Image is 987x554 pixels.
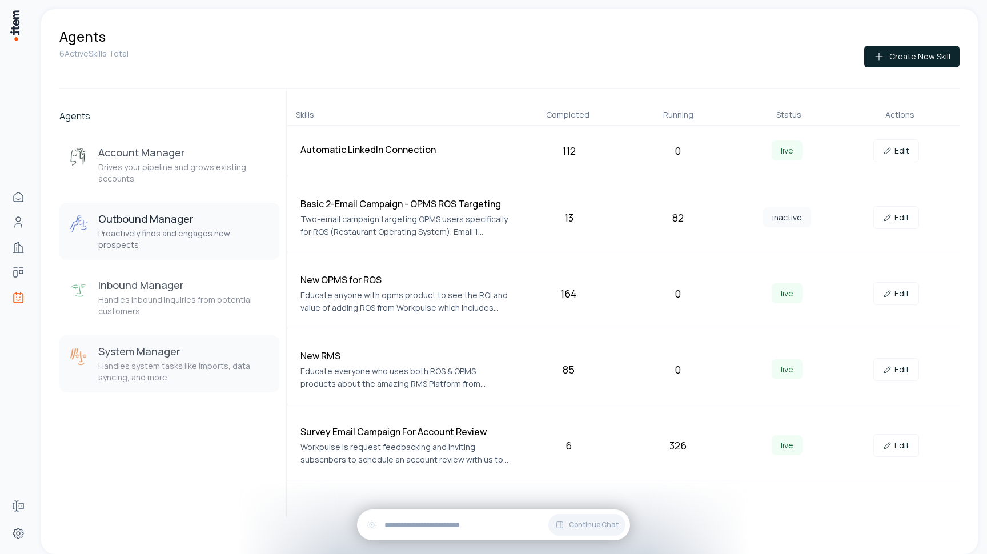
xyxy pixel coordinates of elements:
[569,520,619,529] span: Continue Chat
[7,522,30,545] a: Settings
[519,210,619,226] div: 13
[59,27,106,46] h1: Agents
[628,286,728,302] div: 0
[517,109,619,121] div: Completed
[300,289,509,314] p: Educate anyone with opms product to see the ROI and value of adding ROS from Workpulse which incl...
[519,143,619,159] div: 112
[98,278,270,292] h3: Inbound Manager
[69,280,89,301] img: Inbound Manager
[59,137,279,194] button: Account ManagerAccount ManagerDrives your pipeline and grows existing accounts
[300,365,509,390] p: Educate everyone who uses both ROS & OPMS products about the amazing RMS Platform from Workpulse.
[849,109,950,121] div: Actions
[296,109,508,121] div: Skills
[519,286,619,302] div: 164
[873,434,919,457] a: Edit
[7,495,30,517] a: Forms
[548,514,625,536] button: Continue Chat
[7,261,30,284] a: Deals
[98,360,270,383] p: Handles system tasks like imports, data syncing, and more
[772,140,803,160] span: live
[69,214,89,235] img: Outbound Manager
[69,148,89,168] img: Account Manager
[628,437,728,453] div: 326
[300,425,509,439] h4: Survey Email Campaign For Account Review
[69,347,89,367] img: System Manager
[98,294,270,317] p: Handles inbound inquiries from potential customers
[873,206,919,229] a: Edit
[628,109,729,121] div: Running
[98,146,270,159] h3: Account Manager
[772,435,803,455] span: live
[7,186,30,208] a: Home
[59,48,129,59] p: 6 Active Skills Total
[519,437,619,453] div: 6
[300,143,509,156] h4: Automatic LinkedIn Connection
[59,203,279,260] button: Outbound ManagerOutbound ManagerProactively finds and engages new prospects
[628,143,728,159] div: 0
[7,286,30,309] a: Agents
[300,441,509,466] p: Workpulse is request feedbacking and inviting subscribers to schedule an account review with us t...
[300,197,509,211] h4: Basic 2-Email Campaign - OPMS ROS Targeting
[9,9,21,42] img: Item Brain Logo
[519,362,619,378] div: 85
[59,335,279,392] button: System ManagerSystem ManagerHandles system tasks like imports, data syncing, and more
[628,362,728,378] div: 0
[864,46,960,67] button: Create New Skill
[7,211,30,234] a: People
[772,359,803,379] span: live
[873,358,919,381] a: Edit
[98,344,270,358] h3: System Manager
[873,282,919,305] a: Edit
[873,139,919,162] a: Edit
[7,236,30,259] a: Companies
[59,269,279,326] button: Inbound ManagerInbound ManagerHandles inbound inquiries from potential customers
[300,213,509,238] p: Two-email campaign targeting OPMS users specifically for ROS (Restaurant Operating System). Email...
[739,109,840,121] div: Status
[300,273,509,287] h4: New OPMS for ROS
[59,109,279,123] h2: Agents
[98,162,270,184] p: Drives your pipeline and grows existing accounts
[98,212,270,226] h3: Outbound Manager
[772,283,803,303] span: live
[628,210,728,226] div: 82
[763,207,811,227] span: inactive
[98,228,270,251] p: Proactively finds and engages new prospects
[357,509,630,540] div: Continue Chat
[300,349,509,363] h4: New RMS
